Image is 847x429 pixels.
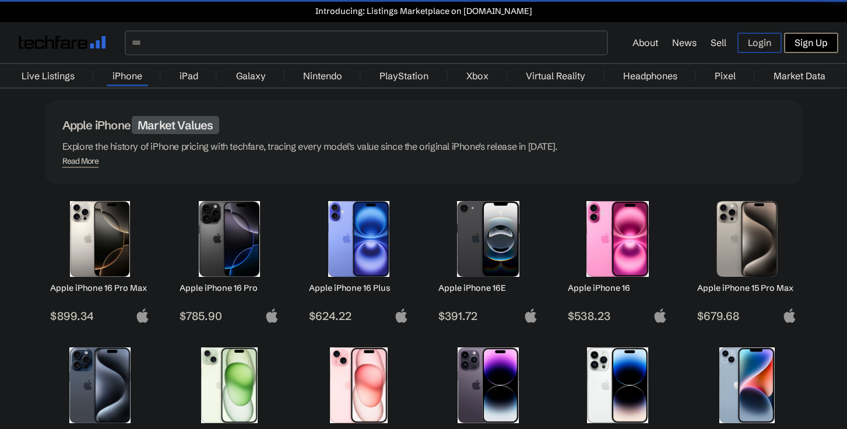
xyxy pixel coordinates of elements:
[180,309,279,323] span: $785.90
[433,195,544,323] a: iPhone 16E Apple iPhone 16E $391.72 apple-logo
[62,138,785,154] p: Explore the history of iPhone pricing with techfare, tracing every model's value since the origin...
[632,37,658,48] a: About
[374,64,434,87] a: PlayStation
[45,195,156,323] a: iPhone 16 Pro Max Apple iPhone 16 Pro Max $899.34 apple-logo
[784,33,838,53] a: Sign Up
[568,309,667,323] span: $538.23
[62,118,785,132] h1: Apple iPhone
[438,283,538,293] h2: Apple iPhone 16E
[230,64,272,87] a: Galaxy
[50,309,150,323] span: $899.34
[62,156,99,166] div: Read More
[16,64,80,87] a: Live Listings
[180,283,279,293] h2: Apple iPhone 16 Pro
[577,347,659,423] img: iPhone 14 Pro
[697,283,797,293] h2: Apple iPhone 15 Pro Max
[309,283,409,293] h2: Apple iPhone 16 Plus
[697,309,797,323] span: $679.68
[782,308,797,323] img: apple-logo
[50,283,150,293] h2: Apple iPhone 16 Pro Max
[706,201,788,277] img: iPhone 15 Pro Max
[107,64,148,87] a: iPhone
[617,64,683,87] a: Headphones
[394,308,409,323] img: apple-logo
[447,201,529,277] img: iPhone 16E
[563,195,673,323] a: iPhone 16 Apple iPhone 16 $538.23 apple-logo
[438,309,538,323] span: $391.72
[318,201,400,277] img: iPhone 16 Plus
[188,347,270,423] img: iPhone 15 Plus
[711,37,726,48] a: Sell
[304,195,414,323] a: iPhone 16 Plus Apple iPhone 16 Plus $624.22 apple-logo
[520,64,591,87] a: Virtual Reality
[577,201,659,277] img: iPhone 16
[132,116,219,134] span: Market Values
[297,64,348,87] a: Nintendo
[135,308,150,323] img: apple-logo
[174,195,285,323] a: iPhone 16 Pro Apple iPhone 16 Pro $785.90 apple-logo
[692,195,803,323] a: iPhone 15 Pro Max Apple iPhone 15 Pro Max $679.68 apple-logo
[174,64,204,87] a: iPad
[188,201,270,277] img: iPhone 16 Pro
[709,64,741,87] a: Pixel
[447,347,529,423] img: iPhone 14 Pro Max
[265,308,279,323] img: apple-logo
[59,201,141,277] img: iPhone 16 Pro Max
[318,347,400,423] img: iPhone 15
[568,283,667,293] h2: Apple iPhone 16
[309,309,409,323] span: $624.22
[59,347,141,423] img: iPhone 15 Pro
[461,64,494,87] a: Xbox
[62,156,99,168] span: Read More
[706,347,788,423] img: iPhone 14 Plus
[653,308,667,323] img: apple-logo
[768,64,831,87] a: Market Data
[6,6,841,16] a: Introducing: Listings Marketplace on [DOMAIN_NAME]
[672,37,697,48] a: News
[737,33,782,53] a: Login
[523,308,538,323] img: apple-logo
[19,36,106,49] img: techfare logo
